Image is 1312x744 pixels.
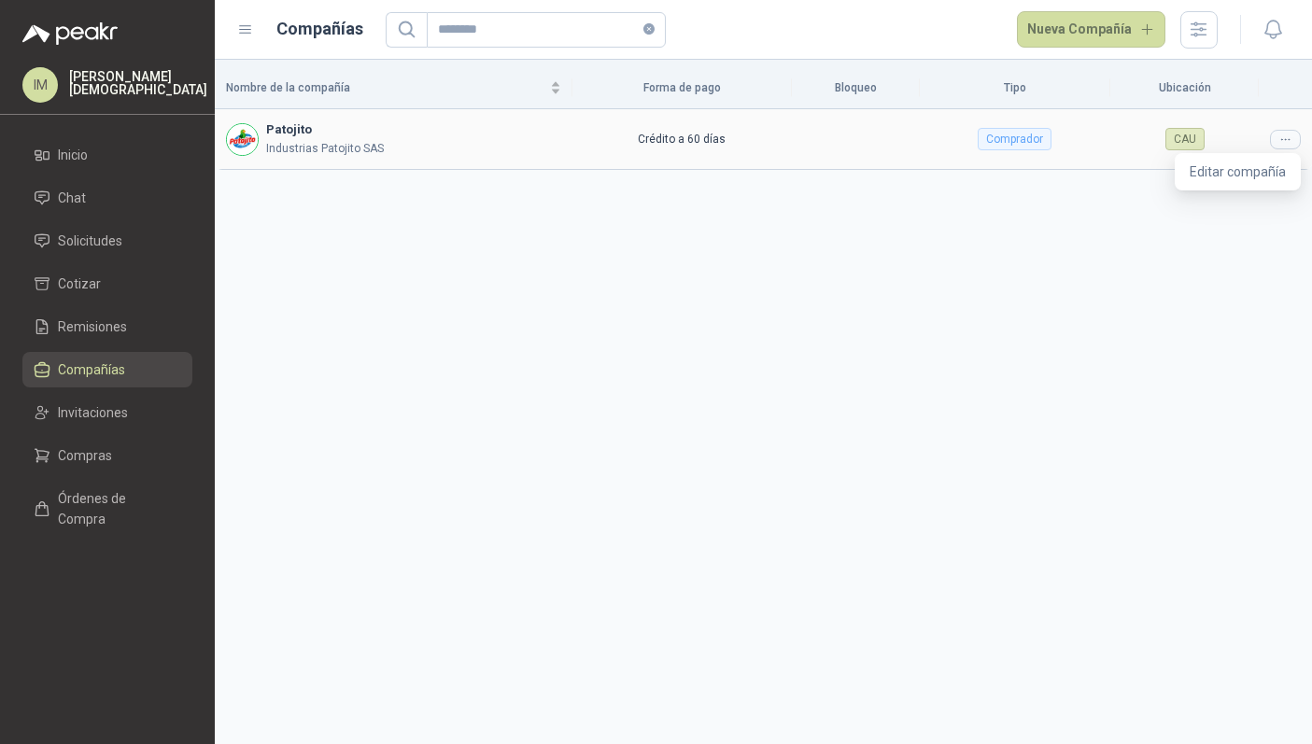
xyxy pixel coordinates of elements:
a: Chat [22,180,192,216]
img: Logo peakr [22,22,118,45]
a: Órdenes de Compra [22,481,192,537]
th: Ubicación [1110,67,1259,109]
span: Solicitudes [58,231,122,251]
div: Comprador [978,128,1051,150]
img: Company Logo [227,124,258,155]
a: Remisiones [22,309,192,344]
p: Crédito a 60 días [584,131,780,148]
p: [PERSON_NAME] [DEMOGRAPHIC_DATA] [69,70,207,96]
th: Bloqueo [792,67,920,109]
a: Invitaciones [22,395,192,430]
span: Remisiones [58,316,127,337]
span: Chat [58,188,86,208]
div: IM [22,67,58,103]
h1: Compañías [276,16,363,42]
span: Cotizar [58,274,101,294]
a: Solicitudes [22,223,192,259]
button: Nueva Compañía [1017,11,1166,49]
a: Compañías [22,352,192,387]
span: close-circle [643,23,655,35]
span: Órdenes de Compra [58,488,175,529]
span: Invitaciones [58,402,128,423]
b: Patojito [266,120,384,139]
span: close-circle [643,21,655,38]
p: Industrias Patojito SAS [266,140,384,158]
a: Cotizar [22,266,192,302]
a: Inicio [22,137,192,173]
div: CAU [1165,128,1205,150]
span: Nombre de la compañía [226,79,546,97]
span: Compras [58,445,112,466]
a: Compras [22,438,192,473]
span: Compañías [58,359,125,380]
th: Forma de pago [572,67,791,109]
th: Tipo [920,67,1111,109]
span: Inicio [58,145,88,165]
span: Editar compañía [1190,161,1286,182]
th: Nombre de la compañía [215,67,572,109]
